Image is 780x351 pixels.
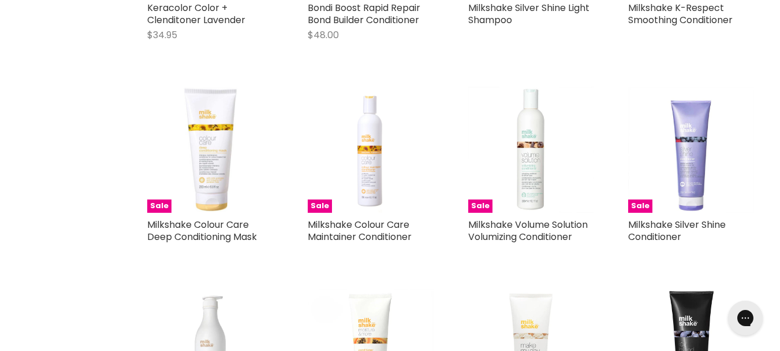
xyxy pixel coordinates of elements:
[147,87,273,213] img: Milkshake Colour Care Deep Conditioning Mask
[308,218,412,243] a: Milkshake Colour Care Maintainer Conditioner
[722,297,768,339] iframe: Gorgias live chat messenger
[147,87,273,213] a: Milkshake Colour Care Deep Conditioning MaskSale
[628,218,726,243] a: Milkshake Silver Shine Conditioner
[147,1,245,27] a: Keracolor Color + Clenditoner Lavender
[147,28,177,42] span: $34.95
[308,1,420,27] a: Bondi Boost Rapid Repair Bond Builder Conditioner
[308,199,332,213] span: Sale
[308,87,434,213] a: Milkshake Colour Care Maintainer ConditionerSale
[147,218,257,243] a: Milkshake Colour Care Deep Conditioning Mask
[628,87,754,213] img: Milkshake Silver Shine Conditioner
[628,87,754,213] a: Milkshake Silver Shine ConditionerSale
[628,1,733,27] a: Milkshake K-Respect Smoothing Conditioner
[468,199,492,213] span: Sale
[468,218,588,243] a: Milkshake Volume Solution Volumizing Conditioner
[341,87,400,213] img: Milkshake Colour Care Maintainer Conditioner
[308,28,339,42] span: $48.00
[468,1,589,27] a: Milkshake Silver Shine Light Shampoo
[147,199,171,213] span: Sale
[468,87,594,213] img: Milkshake Volume Solution Volumizing Conditioner
[628,199,652,213] span: Sale
[468,87,594,213] a: Milkshake Volume Solution Volumizing ConditionerSale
